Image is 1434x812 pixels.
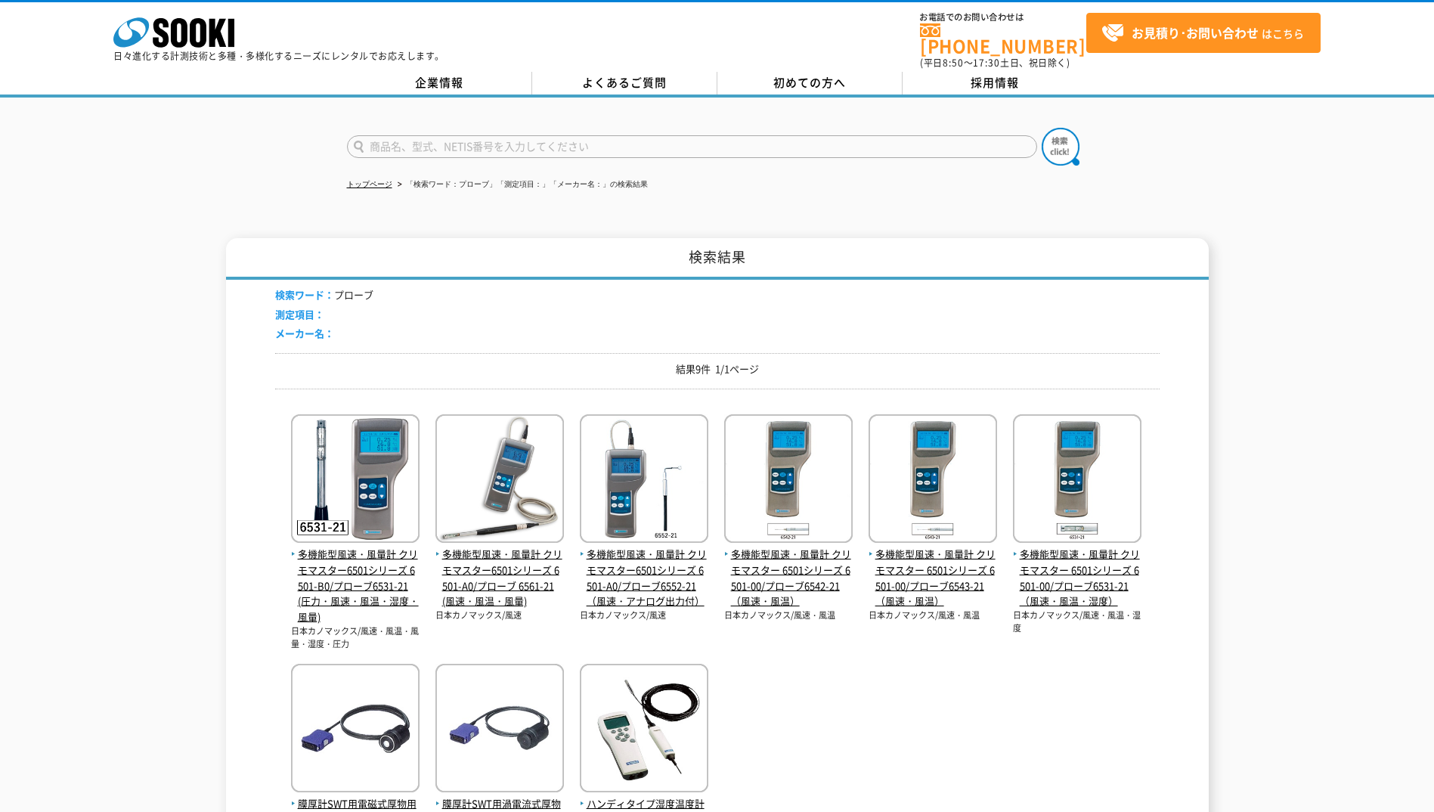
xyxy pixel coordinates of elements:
[275,307,324,321] span: 測定項目：
[580,664,708,796] img: HM70（HMP77Bプローブ付）
[869,414,997,547] img: 6501-00/プローブ6543-21（風速・風温）
[973,56,1000,70] span: 17:30
[1013,547,1141,609] span: 多機能型風速・風量計 クリモマスター 6501シリーズ 6501-00/プローブ6531-21（風速・風温・湿度）
[920,13,1086,22] span: お電話でのお問い合わせは
[943,56,964,70] span: 8:50
[435,414,564,547] img: 6501-A0/プローブ 6561-21(風速・風温・風量)
[275,361,1160,377] p: 結果9件 1/1ページ
[869,547,997,609] span: 多機能型風速・風量計 クリモマスター 6501シリーズ 6501-00/プローブ6543-21（風速・風温）
[1101,22,1304,45] span: はこちら
[724,609,853,622] p: 日本カノマックス/風速・風温
[903,72,1088,95] a: 採用情報
[717,72,903,95] a: 初めての方へ
[435,547,564,609] span: 多機能型風速・風量計 クリモマスター6501シリーズ 6501-A0/プローブ 6561-21(風速・風温・風量)
[347,180,392,188] a: トップページ
[920,23,1086,54] a: [PHONE_NUMBER]
[1013,609,1141,634] p: 日本カノマックス/風速・風温・湿度
[580,414,708,547] img: 6501-A0/プローブ6552-21（風速・アナログ出力付）
[580,547,708,609] span: 多機能型風速・風量計 クリモマスター6501シリーズ 6501-A0/プローブ6552-21（風速・アナログ出力付）
[113,51,444,60] p: 日々進化する計測技術と多種・多様化するニーズにレンタルでお応えします。
[435,664,564,796] img: NFe-8
[435,531,564,609] a: 多機能型風速・風量計 クリモマスター6501シリーズ 6501-A0/プローブ 6561-21(風速・風温・風量)
[275,326,334,340] span: メーカー名：
[435,609,564,622] p: 日本カノマックス/風速
[1042,128,1079,166] img: btn_search.png
[869,531,997,609] a: 多機能型風速・風量計 クリモマスター 6501シリーズ 6501-00/プローブ6543-21（風速・風温）
[1086,13,1321,53] a: お見積り･お問い合わせはこちら
[226,238,1209,280] h1: 検索結果
[1132,23,1259,42] strong: お見積り･お問い合わせ
[291,664,420,796] img: Fe-20
[773,74,846,91] span: 初めての方へ
[291,547,420,625] span: 多機能型風速・風量計 クリモマスター6501シリーズ 6501-B0/プローブ6531-21(圧力・風速・風温・湿度・風量)
[1013,531,1141,609] a: 多機能型風速・風量計 クリモマスター 6501シリーズ 6501-00/プローブ6531-21（風速・風温・湿度）
[724,414,853,547] img: 6501-00/プローブ6542-21（風速・風温）
[291,414,420,547] img: 6501-B0/プローブ6531-21(圧力・風速・風温・湿度・風量)
[920,56,1070,70] span: (平日 ～ 土日、祝日除く)
[1013,414,1141,547] img: 6501-00/プローブ6531-21（風速・風温・湿度）
[347,135,1037,158] input: 商品名、型式、NETIS番号を入力してください
[532,72,717,95] a: よくあるご質問
[724,531,853,609] a: 多機能型風速・風量計 クリモマスター 6501シリーズ 6501-00/プローブ6542-21（風速・風温）
[580,531,708,609] a: 多機能型風速・風量計 クリモマスター6501シリーズ 6501-A0/プローブ6552-21（風速・アナログ出力付）
[275,287,373,303] li: プローブ
[724,547,853,609] span: 多機能型風速・風量計 クリモマスター 6501シリーズ 6501-00/プローブ6542-21（風速・風温）
[291,625,420,650] p: 日本カノマックス/風速・風温・風量・湿度・圧力
[275,287,334,302] span: 検索ワード：
[580,609,708,622] p: 日本カノマックス/風速
[869,609,997,622] p: 日本カノマックス/風速・風温
[291,531,420,625] a: 多機能型風速・風量計 クリモマスター6501シリーズ 6501-B0/プローブ6531-21(圧力・風速・風温・湿度・風量)
[395,177,648,193] li: 「検索ワード：プローブ」「測定項目：」「メーカー名：」の検索結果
[347,72,532,95] a: 企業情報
